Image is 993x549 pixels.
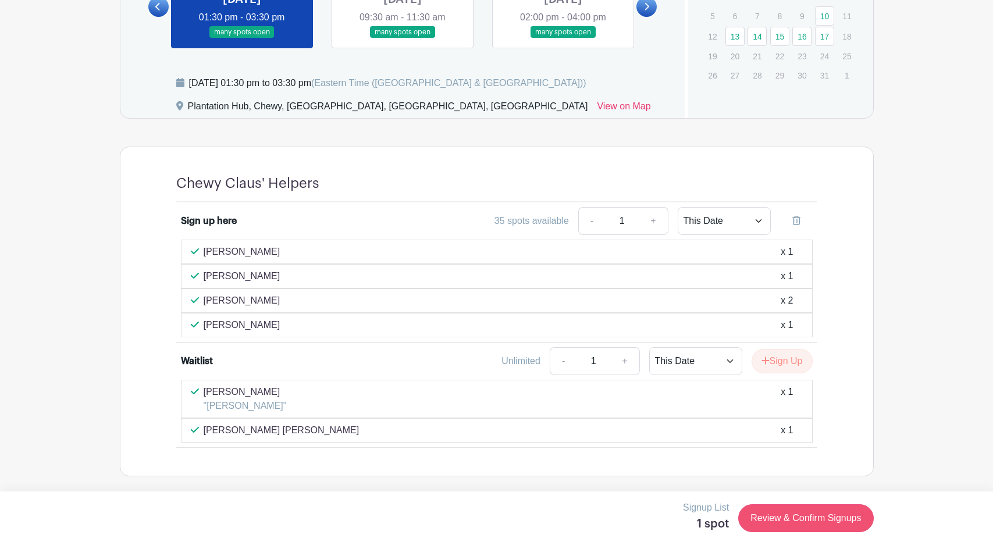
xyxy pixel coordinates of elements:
[725,7,745,25] p: 6
[738,504,873,532] a: Review & Confirm Signups
[815,6,834,26] a: 10
[189,76,586,90] div: [DATE] 01:30 pm to 03:30 pm
[815,47,834,65] p: 24
[311,78,586,88] span: (Eastern Time ([GEOGRAPHIC_DATA] & [GEOGRAPHIC_DATA]))
[770,27,789,46] a: 15
[683,501,729,515] p: Signup List
[204,385,287,399] p: [PERSON_NAME]
[792,47,812,65] p: 23
[501,354,540,368] div: Unlimited
[837,47,856,65] p: 25
[837,7,856,25] p: 11
[781,294,793,308] div: x 2
[792,7,812,25] p: 9
[204,294,280,308] p: [PERSON_NAME]
[550,347,576,375] a: -
[725,66,745,84] p: 27
[781,423,793,437] div: x 1
[781,318,793,332] div: x 1
[748,27,767,46] a: 14
[792,66,812,84] p: 30
[748,47,767,65] p: 21
[725,27,745,46] a: 13
[204,399,287,413] p: "[PERSON_NAME]"
[703,27,722,45] p: 12
[748,66,767,84] p: 28
[781,245,793,259] div: x 1
[204,245,280,259] p: [PERSON_NAME]
[181,214,237,228] div: Sign up here
[752,349,813,373] button: Sign Up
[188,99,588,118] div: Plantation Hub, Chewy, [GEOGRAPHIC_DATA], [GEOGRAPHIC_DATA], [GEOGRAPHIC_DATA]
[837,27,856,45] p: 18
[204,423,360,437] p: [PERSON_NAME] [PERSON_NAME]
[770,66,789,84] p: 29
[837,66,856,84] p: 1
[610,347,639,375] a: +
[781,269,793,283] div: x 1
[204,318,280,332] p: [PERSON_NAME]
[703,66,722,84] p: 26
[792,27,812,46] a: 16
[683,517,729,531] h5: 1 spot
[781,385,793,413] div: x 1
[725,47,745,65] p: 20
[703,7,722,25] p: 5
[815,66,834,84] p: 31
[494,214,569,228] div: 35 spots available
[815,27,834,46] a: 17
[181,354,213,368] div: Waitlist
[597,99,650,118] a: View on Map
[770,7,789,25] p: 8
[748,7,767,25] p: 7
[578,207,605,235] a: -
[176,175,319,192] h4: Chewy Claus' Helpers
[703,47,722,65] p: 19
[639,207,668,235] a: +
[770,47,789,65] p: 22
[204,269,280,283] p: [PERSON_NAME]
